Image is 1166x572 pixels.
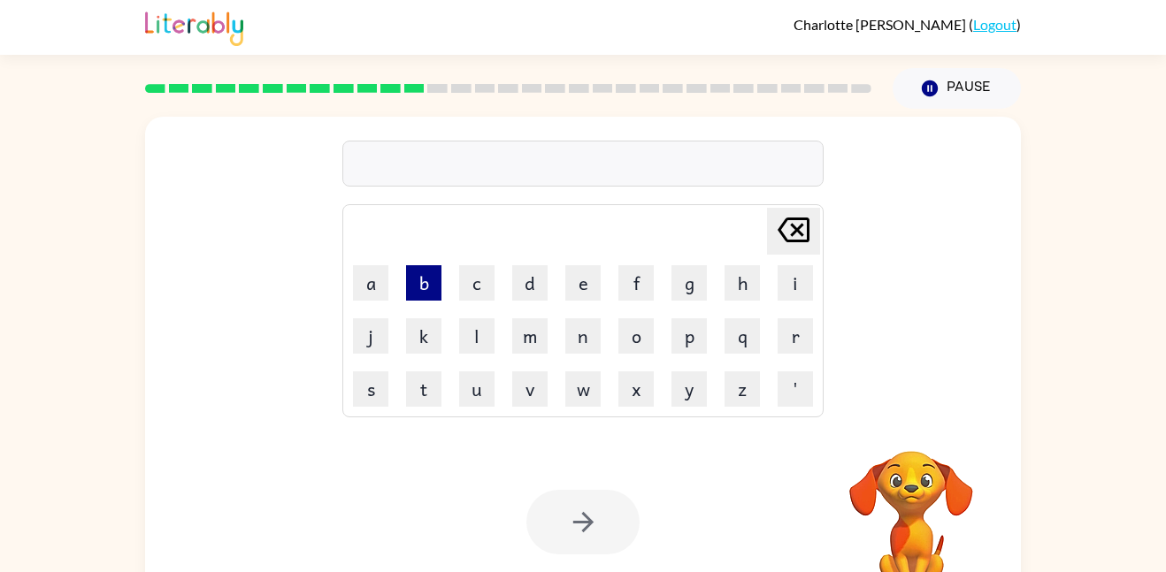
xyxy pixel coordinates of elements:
[353,265,388,301] button: a
[459,265,495,301] button: c
[671,265,707,301] button: g
[794,16,1021,33] div: ( )
[671,318,707,354] button: p
[406,318,441,354] button: k
[794,16,969,33] span: Charlotte [PERSON_NAME]
[778,265,813,301] button: i
[778,371,813,407] button: '
[406,371,441,407] button: t
[893,68,1021,109] button: Pause
[565,318,601,354] button: n
[459,318,495,354] button: l
[459,371,495,407] button: u
[565,371,601,407] button: w
[565,265,601,301] button: e
[618,318,654,354] button: o
[512,265,548,301] button: d
[725,318,760,354] button: q
[671,371,707,407] button: y
[725,371,760,407] button: z
[778,318,813,354] button: r
[512,371,548,407] button: v
[406,265,441,301] button: b
[618,371,654,407] button: x
[353,371,388,407] button: s
[512,318,548,354] button: m
[353,318,388,354] button: j
[725,265,760,301] button: h
[618,265,654,301] button: f
[973,16,1016,33] a: Logout
[145,7,243,46] img: Literably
